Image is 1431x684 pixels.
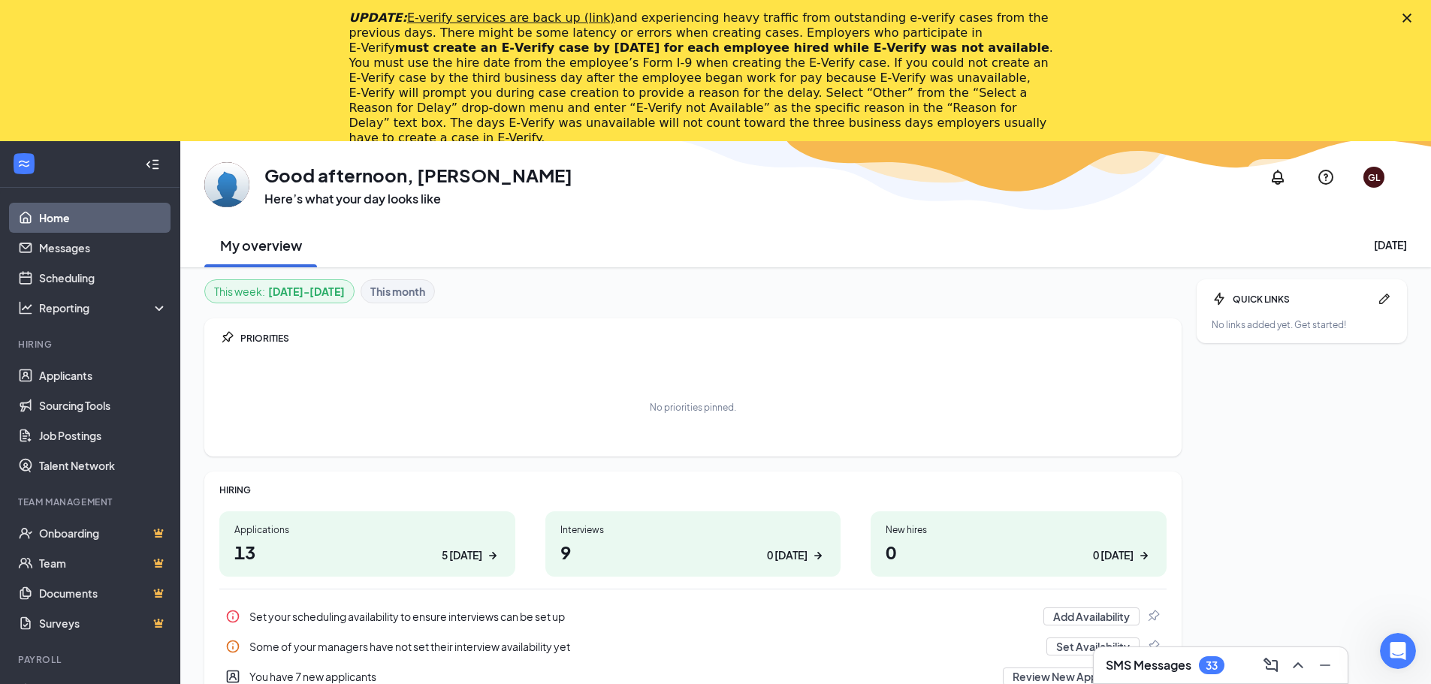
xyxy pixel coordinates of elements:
div: GL [1368,171,1380,184]
b: [DATE] - [DATE] [268,283,345,300]
div: 33 [1206,659,1218,672]
a: TeamCrown [39,548,168,578]
iframe: Intercom live chat [1380,633,1416,669]
h1: 9 [560,539,826,565]
div: Applications [234,523,500,536]
svg: Pin [1146,609,1161,624]
div: Set your scheduling availability to ensure interviews can be set up [219,601,1167,631]
a: Applications135 [DATE]ArrowRight [219,511,515,577]
a: Job Postings [39,420,168,450]
a: InfoSet your scheduling availability to ensure interviews can be set upAdd AvailabilityPin [219,601,1167,631]
a: Home [39,203,168,233]
h3: Here’s what your day looks like [264,191,572,207]
div: QUICK LINKS [1233,293,1371,306]
div: Reporting [39,300,168,315]
div: 5 [DATE] [442,547,482,563]
svg: Bolt [1212,291,1227,306]
div: 0 [DATE] [767,547,808,563]
a: Applicants [39,360,168,390]
div: No links added yet. Get started! [1212,318,1392,331]
div: and experiencing heavy traffic from outstanding e-verify cases from the previous days. There migh... [349,11,1058,146]
div: Set your scheduling availability to ensure interviews can be set up [249,609,1034,624]
svg: Pin [1146,639,1161,654]
div: You have 7 new applicants [249,669,994,684]
i: UPDATE: [349,11,615,25]
div: New hires [886,523,1152,536]
svg: Collapse [145,157,160,172]
svg: ArrowRight [811,548,826,563]
div: Some of your managers have not set their interview availability yet [219,631,1167,661]
b: must create an E‑Verify case by [DATE] for each employee hired while E‑Verify was not available [395,41,1049,55]
a: Sourcing Tools [39,390,168,420]
a: OnboardingCrown [39,518,168,548]
div: [DATE] [1374,237,1407,252]
a: DocumentsCrown [39,578,168,608]
div: No priorities pinned. [650,401,736,414]
svg: ArrowRight [485,548,500,563]
svg: Notifications [1269,168,1287,186]
svg: QuestionInfo [1317,168,1335,186]
a: SurveysCrown [39,608,168,638]
a: Talent Network [39,450,168,481]
svg: ChevronUp [1289,656,1307,674]
svg: Pin [219,330,234,345]
h2: My overview [220,236,302,255]
a: Interviews90 [DATE]ArrowRight [545,511,841,577]
h1: Good afternoon, [PERSON_NAME] [264,162,572,188]
button: ChevronUp [1285,653,1309,677]
svg: UserEntity [225,669,240,684]
svg: Minimize [1316,656,1334,674]
h1: 13 [234,539,500,565]
svg: Pen [1377,291,1392,306]
div: Team Management [18,496,165,508]
svg: Analysis [18,300,33,315]
h3: SMS Messages [1106,657,1191,673]
div: 0 [DATE] [1093,547,1134,563]
a: New hires00 [DATE]ArrowRight [871,511,1167,577]
div: PRIORITIES [240,332,1167,345]
div: Payroll [18,653,165,666]
div: This week : [214,283,345,300]
svg: WorkstreamLogo [17,156,32,171]
div: Some of your managers have not set their interview availability yet [249,639,1037,654]
a: InfoSome of your managers have not set their interview availability yetSet AvailabilityPin [219,631,1167,661]
b: This month [370,283,425,300]
div: Close [1402,14,1417,23]
button: ComposeMessage [1257,653,1282,677]
img: Gwyneth Lando [204,162,249,207]
div: Interviews [560,523,826,536]
button: Set Availability [1046,637,1140,655]
a: E-verify services are back up (link) [407,11,615,25]
svg: Info [225,639,240,654]
div: HIRING [219,484,1167,496]
svg: ComposeMessage [1262,656,1280,674]
svg: ArrowRight [1137,548,1152,563]
button: Add Availability [1043,607,1140,625]
h1: 0 [886,539,1152,565]
button: Minimize [1312,653,1336,677]
a: Scheduling [39,263,168,293]
a: Messages [39,233,168,263]
div: Hiring [18,338,165,351]
svg: Info [225,609,240,624]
